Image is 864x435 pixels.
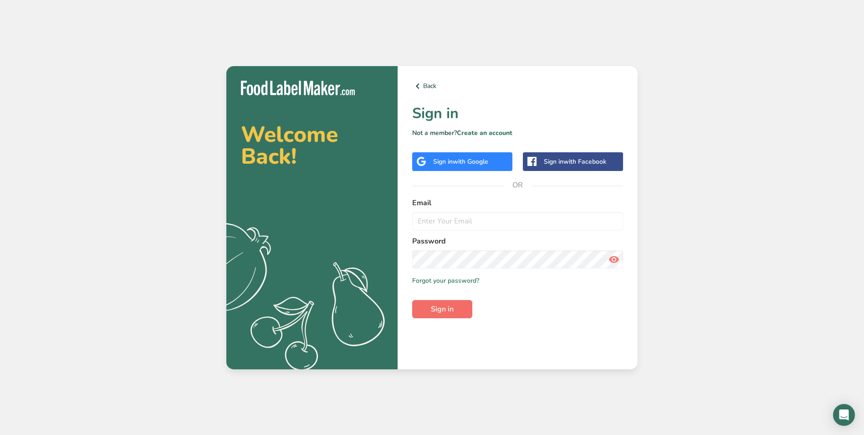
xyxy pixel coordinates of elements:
[833,404,855,426] div: Open Intercom Messenger
[412,276,479,285] a: Forgot your password?
[412,128,623,138] p: Not a member?
[563,157,606,166] span: with Facebook
[431,304,454,315] span: Sign in
[241,81,355,96] img: Food Label Maker
[412,197,623,208] label: Email
[241,124,383,167] h2: Welcome Back!
[412,103,623,124] h1: Sign in
[412,81,623,92] a: Back
[412,236,623,247] label: Password
[453,157,488,166] span: with Google
[544,157,606,166] div: Sign in
[412,300,472,318] button: Sign in
[504,171,532,199] span: OR
[457,129,512,137] a: Create an account
[412,212,623,230] input: Enter Your Email
[433,157,488,166] div: Sign in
